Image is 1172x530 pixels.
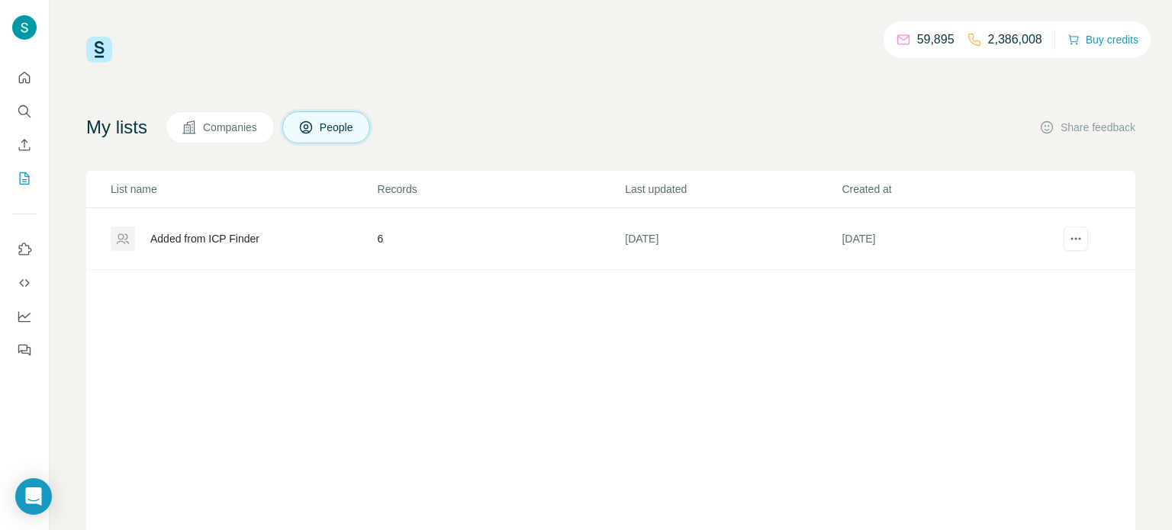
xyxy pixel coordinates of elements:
[624,208,841,270] td: [DATE]
[86,37,112,63] img: Surfe Logo
[111,181,376,197] p: List name
[150,231,259,246] div: Added from ICP Finder
[378,181,624,197] p: Records
[1039,120,1135,135] button: Share feedback
[12,336,37,364] button: Feedback
[1064,226,1088,251] button: actions
[841,208,1058,270] td: [DATE]
[917,31,955,49] p: 59,895
[12,98,37,125] button: Search
[203,120,259,135] span: Companies
[12,165,37,192] button: My lists
[12,269,37,297] button: Use Surfe API
[320,120,355,135] span: People
[377,208,625,270] td: 6
[1067,29,1138,50] button: Buy credits
[988,31,1042,49] p: 2,386,008
[15,478,52,515] div: Open Intercom Messenger
[625,181,840,197] p: Last updated
[842,181,1057,197] p: Created at
[12,303,37,330] button: Dashboard
[12,131,37,159] button: Enrich CSV
[12,64,37,92] button: Quick start
[86,115,147,140] h4: My lists
[12,15,37,40] img: Avatar
[12,236,37,263] button: Use Surfe on LinkedIn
